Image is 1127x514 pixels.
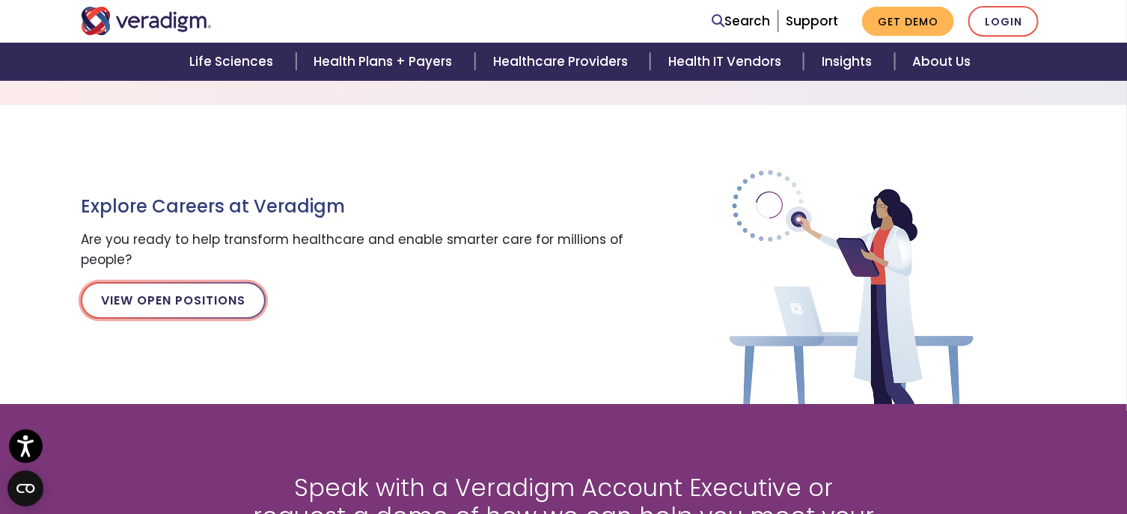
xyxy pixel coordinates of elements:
a: Health Plans + Payers [296,43,475,81]
button: Open CMP widget [7,471,43,507]
a: View Open Positions [81,282,266,318]
a: Login [968,6,1039,37]
a: Life Sciences [171,43,296,81]
a: Health IT Vendors [650,43,804,81]
a: About Us [895,43,989,81]
img: Veradigm logo [81,7,212,35]
a: Insights [804,43,894,81]
a: Search [712,11,770,31]
a: Get Demo [862,7,954,36]
h3: Explore Careers at Veradigm [81,196,635,218]
a: Support [786,12,838,30]
a: Healthcare Providers [475,43,650,81]
p: Are you ready to help transform healthcare and enable smarter care for millions of people? [81,230,635,270]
